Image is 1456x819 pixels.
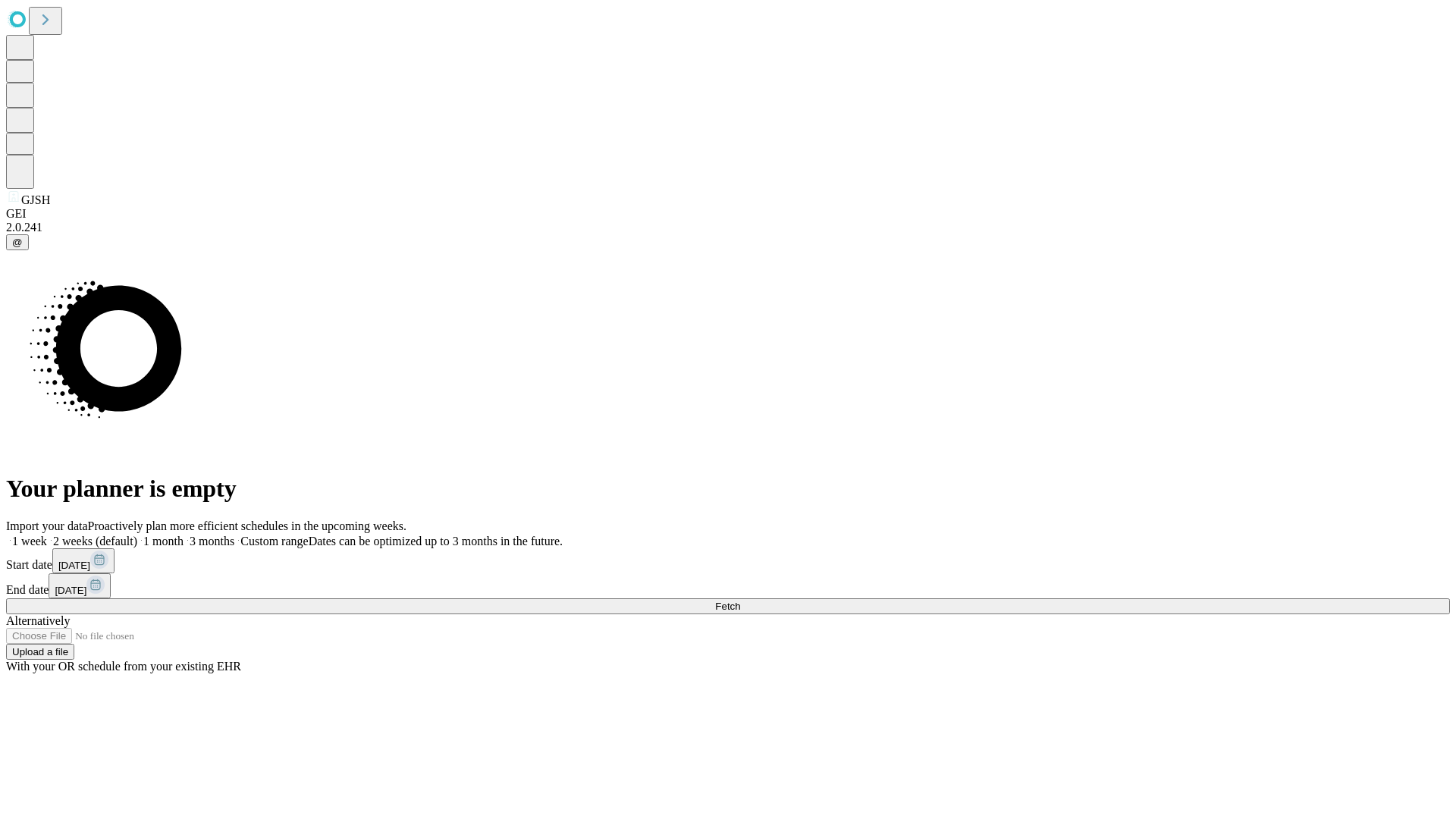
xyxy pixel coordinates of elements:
h1: Your planner is empty [6,475,1450,503]
span: 2 weeks (default) [53,535,137,548]
span: @ [12,237,23,248]
div: End date [6,573,1450,598]
span: Import your data [6,519,88,532]
button: [DATE] [52,548,115,573]
span: With your OR schedule from your existing EHR [6,660,241,673]
span: 1 week [12,535,47,548]
span: 1 month [143,535,184,548]
button: @ [6,234,29,250]
span: [DATE] [58,560,90,571]
div: 2.0.241 [6,221,1450,234]
button: [DATE] [49,573,111,598]
span: Dates can be optimized up to 3 months in the future. [309,535,563,548]
span: Fetch [715,601,740,612]
span: GJSH [21,193,50,206]
button: Upload a file [6,644,74,660]
span: Alternatively [6,614,70,627]
span: Custom range [240,535,308,548]
button: Fetch [6,598,1450,614]
span: [DATE] [55,585,86,596]
div: Start date [6,548,1450,573]
span: 3 months [190,535,234,548]
span: Proactively plan more efficient schedules in the upcoming weeks. [88,519,406,532]
div: GEI [6,207,1450,221]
